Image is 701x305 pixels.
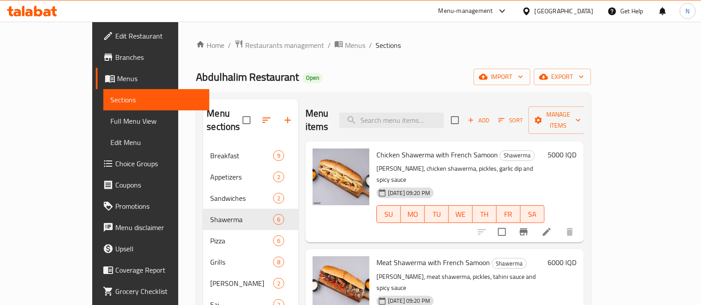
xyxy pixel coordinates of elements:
li: / [369,40,372,51]
span: Breakfast [210,150,273,161]
span: Edit Restaurant [115,31,202,41]
h6: 6000 IQD [548,256,577,269]
button: delete [559,221,580,242]
div: [PERSON_NAME]2 [203,273,298,294]
span: [DATE] 09:20 PM [384,297,434,305]
h2: Menu items [305,107,329,133]
span: [PERSON_NAME] [210,278,273,289]
button: TU [425,205,449,223]
div: Shawerma6 [203,209,298,230]
span: export [541,71,584,82]
a: Sections [103,89,209,110]
span: Full Menu View [110,116,202,126]
span: Grills [210,257,273,267]
span: Shawerma [210,214,273,225]
span: Abdulhalim Restaurant [196,67,299,87]
a: Coverage Report [96,259,209,281]
a: Menu disclaimer [96,217,209,238]
div: Pizza6 [203,230,298,251]
span: Upsell [115,243,202,254]
a: Restaurants management [235,39,324,51]
a: Edit menu item [541,227,552,237]
button: Add [464,113,493,127]
input: search [339,113,444,128]
span: Pizza [210,235,273,246]
span: Shawerma [492,258,526,269]
span: Select section [446,111,464,129]
span: Sections [376,40,401,51]
span: 9 [274,152,284,160]
li: / [328,40,331,51]
li: / [228,40,231,51]
span: Select all sections [237,111,256,129]
div: Grills8 [203,251,298,273]
span: N [685,6,689,16]
button: MO [401,205,425,223]
a: Promotions [96,196,209,217]
span: SU [380,208,397,221]
span: Coverage Report [115,265,202,275]
a: Menus [334,39,365,51]
span: Add item [464,113,493,127]
span: 2 [274,279,284,288]
div: Shawerma [492,258,527,269]
button: SA [521,205,544,223]
div: items [273,235,284,246]
a: Edit Restaurant [96,25,209,47]
button: TH [473,205,497,223]
img: Chicken Shawerma with French Samoon [313,149,369,205]
span: Restaurants management [245,40,324,51]
span: Chicken Shawerma with French Samoon [376,148,498,161]
button: Branch-specific-item [513,221,534,242]
div: Appetizers2 [203,166,298,188]
span: import [481,71,523,82]
span: Branches [115,52,202,63]
p: [PERSON_NAME], chicken shawerma, pickles, garlic dip and spicy sauce [376,163,544,185]
div: Shawerma [500,150,535,161]
a: Coupons [96,174,209,196]
span: TU [428,208,445,221]
h2: Menu sections [207,107,243,133]
span: Meat Shawerma with French Samoon [376,256,490,269]
button: Sort [496,113,525,127]
span: Promotions [115,201,202,211]
span: MO [404,208,421,221]
div: Breakfast9 [203,145,298,166]
span: Menus [345,40,365,51]
div: items [273,257,284,267]
span: Sections [110,94,202,105]
nav: breadcrumb [196,39,591,51]
span: Open [302,74,323,82]
a: Upsell [96,238,209,259]
p: [PERSON_NAME], meat shawerma, pickles, tahini sauce and spicy sauce [376,271,544,293]
span: 2 [274,194,284,203]
button: Manage items [529,106,588,134]
a: Choice Groups [96,153,209,174]
span: Sort items [493,113,529,127]
span: Sort [498,115,523,125]
span: [DATE] 09:20 PM [384,189,434,197]
span: 8 [274,258,284,266]
span: Coupons [115,180,202,190]
span: Add [466,115,490,125]
button: export [534,69,591,85]
span: Edit Menu [110,137,202,148]
span: Menu disclaimer [115,222,202,233]
span: Select to update [493,223,511,241]
div: Open [302,73,323,83]
button: FR [497,205,521,223]
span: 2 [274,173,284,181]
span: 6 [274,237,284,245]
div: Menu-management [439,6,493,16]
span: Manage items [536,109,581,131]
div: Sandwiches2 [203,188,298,209]
button: import [474,69,530,85]
span: TH [476,208,493,221]
div: items [273,278,284,289]
span: Menus [117,73,202,84]
button: SU [376,205,401,223]
span: Grocery Checklist [115,286,202,297]
h6: 5000 IQD [548,149,577,161]
a: Menus [96,68,209,89]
